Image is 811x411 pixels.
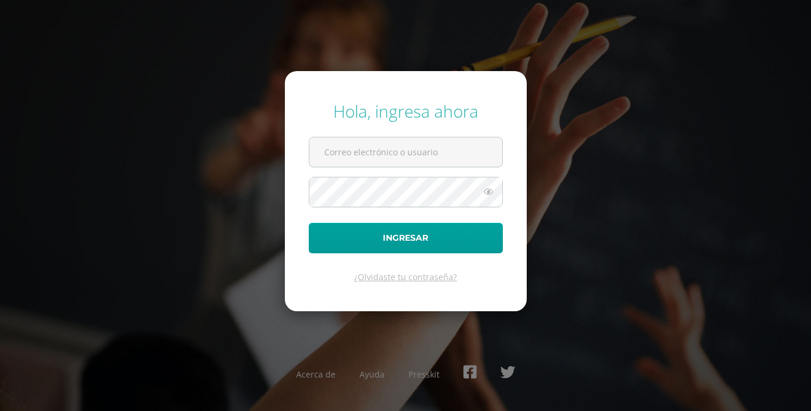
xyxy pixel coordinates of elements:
[296,369,336,380] a: Acerca de
[309,100,503,122] div: Hola, ingresa ahora
[408,369,440,380] a: Presskit
[354,271,457,283] a: ¿Olvidaste tu contraseña?
[309,223,503,253] button: Ingresar
[360,369,385,380] a: Ayuda
[309,137,502,167] input: Correo electrónico o usuario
